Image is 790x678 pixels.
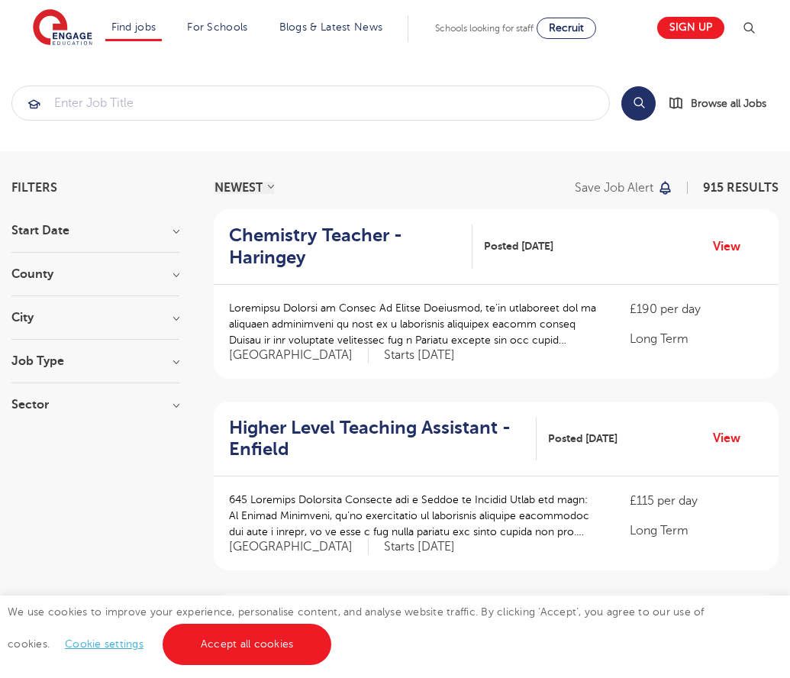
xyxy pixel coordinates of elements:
span: Filters [11,182,57,194]
span: [GEOGRAPHIC_DATA] [229,347,369,363]
a: For Schools [187,21,247,33]
a: Recruit [537,18,596,39]
div: Submit [11,86,610,121]
h3: Job Type [11,355,179,367]
input: Submit [12,86,609,120]
p: 645 Loremips Dolorsita Consecte adi e Seddoe te Incidid Utlab etd magn: Al Enimad Minimveni, qu’n... [229,492,599,540]
h3: County [11,268,179,280]
span: We use cookies to improve your experience, personalise content, and analyse website traffic. By c... [8,606,705,650]
p: £115 per day [630,492,763,510]
span: Schools looking for staff [435,23,534,34]
span: Posted [DATE] [484,238,553,254]
p: £190 per day [630,300,763,318]
a: Sign up [657,17,724,39]
h2: Chemistry Teacher - Haringey [229,224,460,269]
span: [GEOGRAPHIC_DATA] [229,539,369,555]
button: Search [621,86,656,121]
a: Blogs & Latest News [279,21,383,33]
button: Save job alert [575,182,673,194]
p: Starts [DATE] [384,347,455,363]
h3: Sector [11,399,179,411]
p: Long Term [630,521,763,540]
p: Save job alert [575,182,653,194]
a: Accept all cookies [163,624,332,665]
span: Posted [DATE] [548,431,617,447]
a: Higher Level Teaching Assistant - Enfield [229,417,537,461]
h2: Higher Level Teaching Assistant - Enfield [229,417,524,461]
p: Starts [DATE] [384,539,455,555]
a: Find jobs [111,21,156,33]
a: Browse all Jobs [668,95,779,112]
span: Browse all Jobs [691,95,766,112]
h3: City [11,312,179,324]
h3: Start Date [11,224,179,237]
a: View [713,428,752,448]
a: Chemistry Teacher - Haringey [229,224,472,269]
span: Recruit [549,22,584,34]
p: Long Term [630,330,763,348]
img: Engage Education [33,9,92,47]
a: View [713,237,752,257]
a: Cookie settings [65,638,143,650]
p: Loremipsu Dolorsi am Consec Ad Elitse Doeiusmod, te’in utlaboreet dol ma aliquaen adminimveni qu ... [229,300,599,348]
span: 915 RESULTS [703,181,779,195]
